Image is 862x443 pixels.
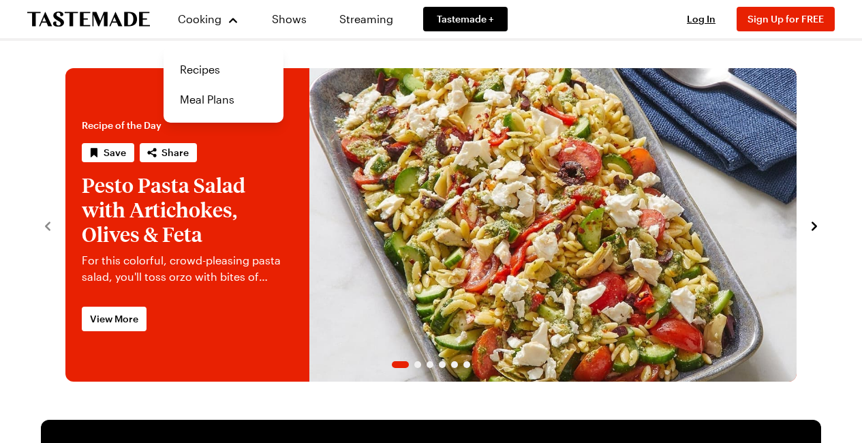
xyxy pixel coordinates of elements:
[65,68,797,382] div: 1 / 6
[451,361,458,368] span: Go to slide 5
[164,46,283,123] div: Cooking
[463,361,470,368] span: Go to slide 6
[748,13,824,25] span: Sign Up for FREE
[687,13,715,25] span: Log In
[178,12,221,25] span: Cooking
[427,361,433,368] span: Go to slide 3
[140,143,197,162] button: Share
[437,12,494,26] span: Tastemade +
[104,146,126,159] span: Save
[172,85,275,114] a: Meal Plans
[161,146,189,159] span: Share
[82,307,147,331] a: View More
[41,217,55,233] button: navigate to previous item
[414,361,421,368] span: Go to slide 2
[737,7,835,31] button: Sign Up for FREE
[172,55,275,85] a: Recipes
[423,7,508,31] a: Tastemade +
[82,143,134,162] button: Save recipe
[392,361,409,368] span: Go to slide 1
[807,217,821,233] button: navigate to next item
[674,12,728,26] button: Log In
[439,361,446,368] span: Go to slide 4
[177,3,239,35] button: Cooking
[27,12,150,27] a: To Tastemade Home Page
[90,312,138,326] span: View More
